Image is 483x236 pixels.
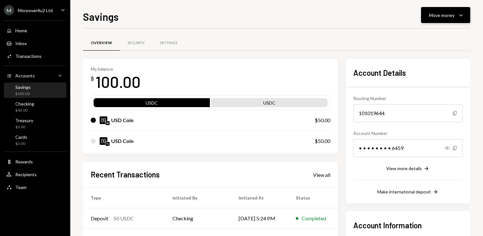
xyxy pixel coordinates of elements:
a: Overview [83,35,120,51]
a: Transactions [4,50,66,62]
div: Completed [302,215,326,222]
div: $0.00 [15,124,33,130]
img: USDC [100,137,107,145]
a: Inbox [4,37,66,49]
div: M [4,5,14,15]
th: Initiated At [231,188,288,208]
div: Rewards [15,159,33,164]
a: Security [120,35,152,51]
div: Checking [15,101,34,106]
a: View all [313,171,330,178]
a: Rewards [4,156,66,167]
h2: Account Information [353,220,463,231]
div: Cards [15,134,27,140]
a: Settings [152,35,185,51]
div: Transactions [15,53,42,59]
div: Team [15,185,27,190]
td: Checking [165,208,231,229]
div: • • • • • • • • 6459 [353,139,463,157]
div: Account Number [353,130,463,137]
a: Cards$0.00 [4,132,66,148]
div: $50.00 [315,116,330,124]
a: Accounts [4,70,66,81]
div: Overview [91,40,112,46]
div: $ [91,75,94,82]
div: 100.00 [95,72,141,92]
div: USDC [94,99,210,108]
div: Move money [429,12,455,19]
div: Routing Number [353,95,463,102]
a: Treasury$0.00 [4,116,66,131]
div: $40.00 [15,108,34,113]
h1: Savings [83,10,119,23]
th: Type [83,188,165,208]
img: USDC [100,116,107,124]
button: Make international deposit [377,189,439,196]
div: Savings [15,84,31,90]
td: [DATE] 5:24 PM [231,208,288,229]
div: Settings [160,40,177,46]
h2: Account Details [353,67,463,78]
h2: Recent Transactions [91,169,160,180]
div: USD Coin [111,137,134,145]
div: Home [15,28,27,33]
div: 50 USDC [113,215,134,222]
div: 101019644 [353,104,463,122]
div: $0.00 [15,141,27,146]
img: arbitrum-mainnet [106,121,110,125]
a: Recipients [4,169,66,180]
button: View more details [386,165,430,172]
a: Savings$100.00 [4,83,66,98]
a: Team [4,181,66,193]
div: Security [127,40,145,46]
div: USDC [211,99,327,108]
div: $50.00 [315,137,330,145]
div: My balance [91,66,141,72]
div: View more details [386,166,422,171]
button: Move money [421,7,470,23]
div: Moreover4u2 Ltd [18,8,53,13]
div: Treasury [15,118,33,123]
div: Make international deposit [377,189,431,194]
a: Home [4,25,66,36]
div: Inbox [15,41,27,46]
a: Checking$40.00 [4,99,66,114]
div: USD Coin [111,116,134,124]
div: Accounts [15,73,35,78]
div: Recipients [15,172,37,177]
div: View all [313,172,330,178]
th: Initiated By [165,188,231,208]
div: Deposit [91,215,108,222]
th: Status [288,188,338,208]
img: polygon-mainnet [106,142,110,146]
div: $100.00 [15,91,31,97]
